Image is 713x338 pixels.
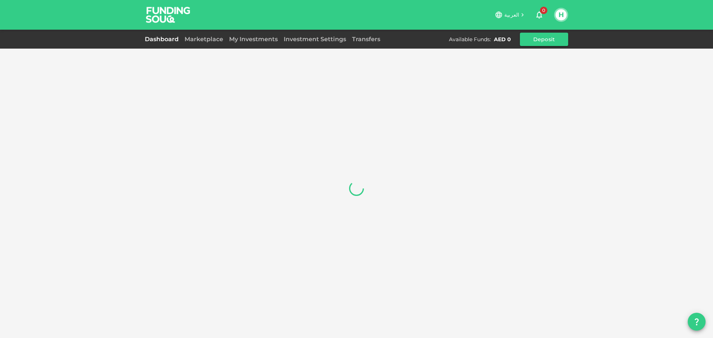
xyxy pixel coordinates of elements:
span: 0 [540,7,547,14]
button: H [556,9,567,20]
a: Investment Settings [281,36,349,43]
a: My Investments [226,36,281,43]
button: 0 [532,7,547,22]
div: Available Funds : [449,36,491,43]
div: AED 0 [494,36,511,43]
a: Marketplace [182,36,226,43]
button: question [688,313,706,331]
a: Transfers [349,36,383,43]
span: العربية [504,12,519,18]
a: Dashboard [145,36,182,43]
button: Deposit [520,33,568,46]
